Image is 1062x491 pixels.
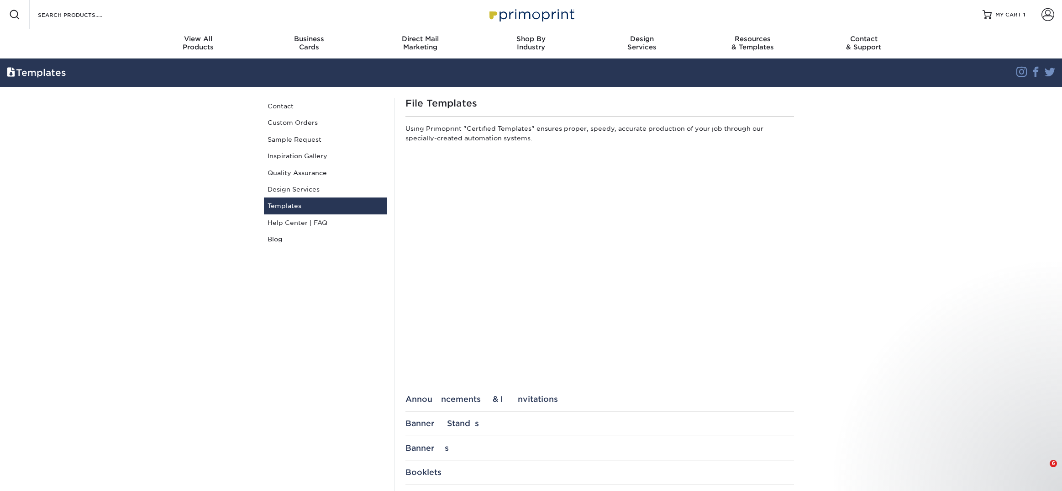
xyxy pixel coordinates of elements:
[254,35,365,51] div: Cards
[365,29,476,59] a: Direct MailMarketing
[264,231,387,247] a: Blog
[808,29,919,59] a: Contact& Support
[1050,460,1057,467] span: 6
[405,395,794,404] div: Announcements & Invitations
[1023,11,1025,18] span: 1
[405,124,794,146] p: Using Primoprint "Certified Templates" ensures proper, speedy, accurate production of your job th...
[1031,460,1053,482] iframe: Intercom live chat
[37,9,126,20] input: SEARCH PRODUCTS.....
[476,35,587,43] span: Shop By
[365,35,476,51] div: Marketing
[143,35,254,43] span: View All
[405,443,794,453] div: Banners
[254,35,365,43] span: Business
[697,29,808,59] a: Resources& Templates
[405,468,794,477] div: Booklets
[264,148,387,164] a: Inspiration Gallery
[405,419,794,428] div: Banner Stands
[586,35,697,51] div: Services
[264,114,387,131] a: Custom Orders
[264,181,387,197] a: Design Services
[476,35,587,51] div: Industry
[254,29,365,59] a: BusinessCards
[697,35,808,43] span: Resources
[365,35,476,43] span: Direct Mail
[264,197,387,214] a: Templates
[476,29,587,59] a: Shop ByIndustry
[808,35,919,51] div: & Support
[697,35,808,51] div: & Templates
[264,98,387,114] a: Contact
[586,29,697,59] a: DesignServices
[264,131,387,148] a: Sample Request
[264,165,387,181] a: Quality Assurance
[485,5,577,24] img: Primoprint
[264,214,387,231] a: Help Center | FAQ
[405,98,794,109] h1: File Templates
[143,35,254,51] div: Products
[2,463,78,488] iframe: Google Customer Reviews
[143,29,254,59] a: View AllProducts
[808,35,919,43] span: Contact
[995,11,1021,19] span: MY CART
[586,35,697,43] span: Design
